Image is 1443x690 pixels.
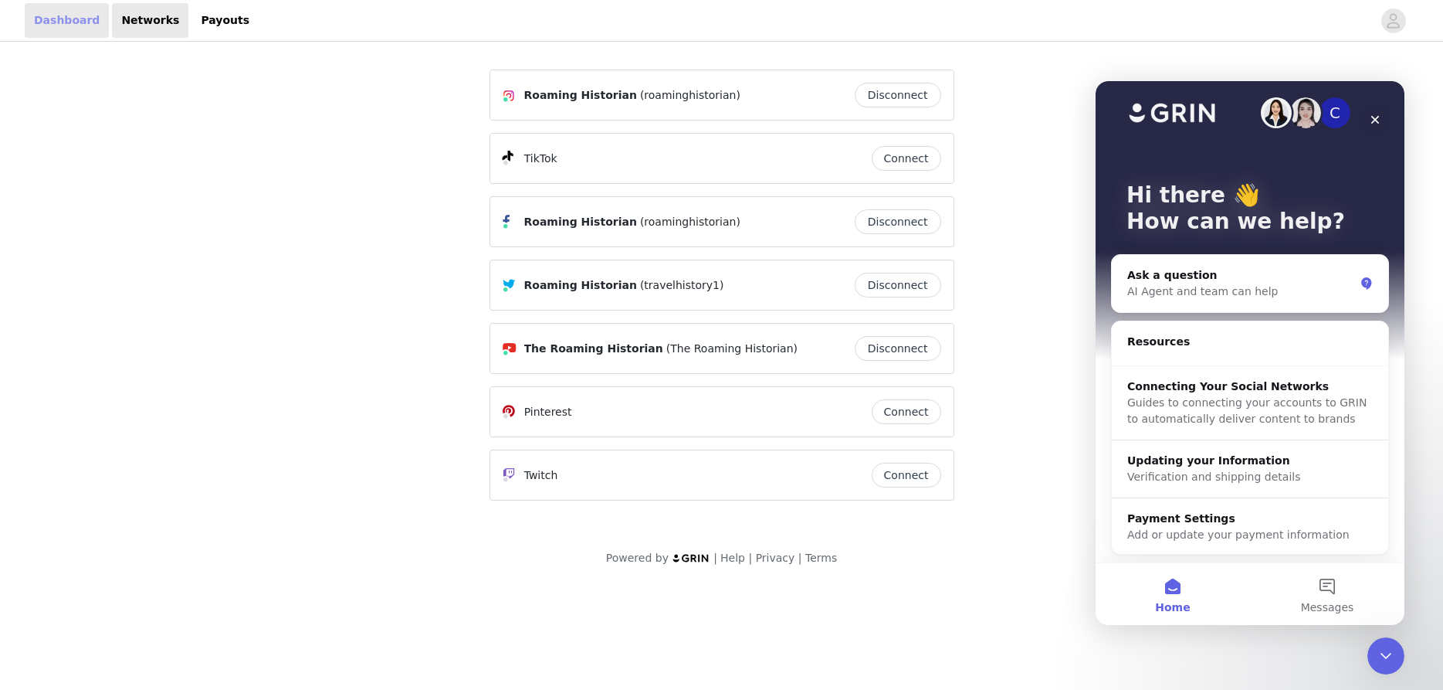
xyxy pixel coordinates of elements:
[606,552,669,564] span: Powered by
[798,552,802,564] span: |
[855,336,941,361] button: Disconnect
[640,277,724,294] span: (travelhistory1)
[524,214,637,230] span: Roaming Historian
[25,3,109,38] a: Dashboard
[855,83,941,107] button: Disconnect
[524,151,557,167] p: TikTok
[672,553,710,563] img: logo
[1367,637,1404,675] iframe: Intercom live chat
[112,3,188,38] a: Networks
[666,341,798,357] span: (The Roaming Historian)
[503,90,515,102] img: Instagram Icon
[524,87,637,104] span: Roaming Historian
[855,273,941,297] button: Disconnect
[872,146,941,171] button: Connect
[805,552,837,564] a: Terms
[1386,8,1401,33] div: avatar
[524,404,572,420] p: Pinterest
[872,399,941,424] button: Connect
[748,552,752,564] span: |
[872,463,941,488] button: Connect
[640,87,740,104] span: (roaminghistorian)
[1096,81,1404,625] iframe: Intercom live chat
[720,552,745,564] a: Help
[191,3,259,38] a: Payouts
[756,552,795,564] a: Privacy
[640,214,740,230] span: (roaminghistorian)
[524,467,558,484] p: Twitch
[855,209,941,234] button: Disconnect
[524,277,637,294] span: Roaming Historian
[524,341,663,357] span: The Roaming Historian
[713,552,717,564] span: |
